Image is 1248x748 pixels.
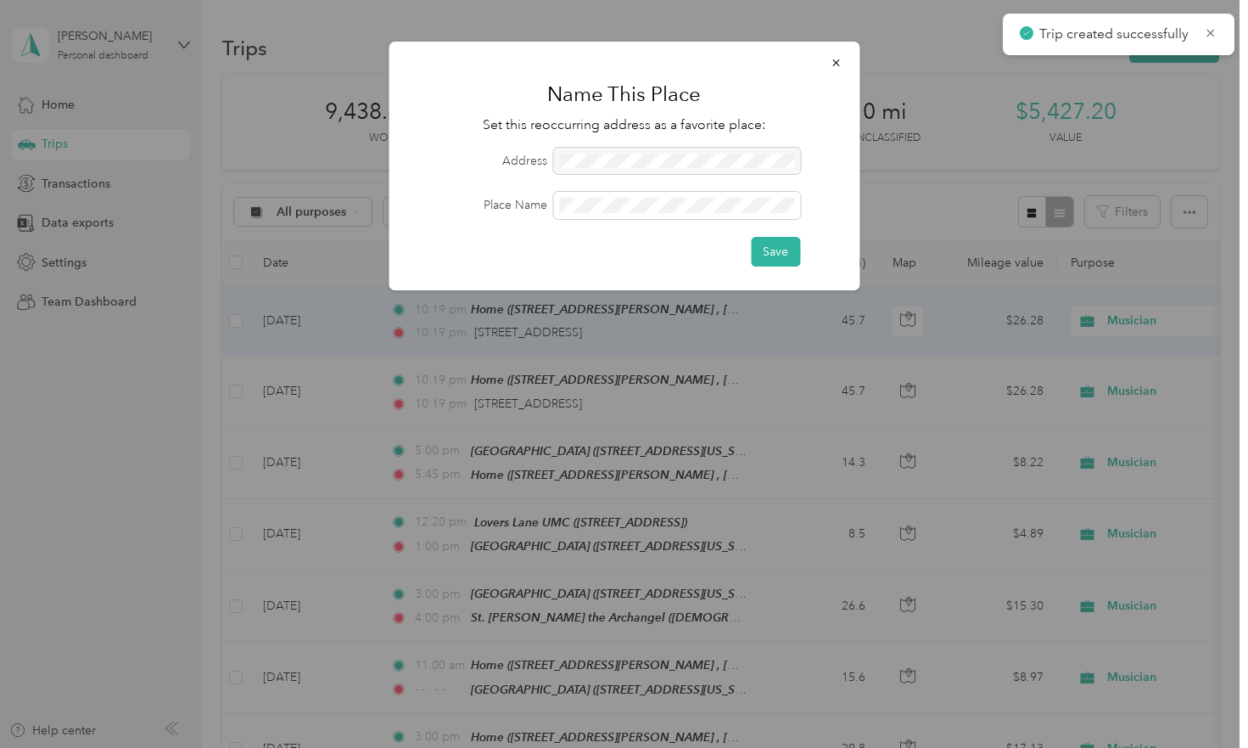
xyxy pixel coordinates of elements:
[412,74,836,115] h1: Name This Place
[412,152,547,170] label: Address
[1039,24,1192,45] p: Trip created successfully
[751,237,800,267] button: Save
[1153,653,1248,748] iframe: Everlance-gr Chat Button Frame
[412,115,836,136] p: Set this reoccurring address as a favorite place:
[412,196,547,214] label: Place Name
